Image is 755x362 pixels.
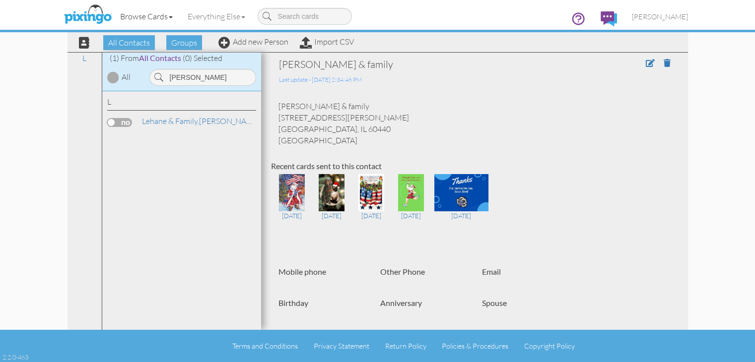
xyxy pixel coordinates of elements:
[183,53,222,63] span: (0) Selected
[624,4,695,29] a: [PERSON_NAME]
[122,71,131,83] div: All
[434,187,488,221] a: [DATE]
[524,342,575,350] a: Copyright Policy
[275,187,309,221] a: [DATE]
[355,187,388,221] a: [DATE]
[102,53,261,64] div: (1) From
[142,116,199,126] span: Lehane & family,
[279,76,362,83] span: Last update - [DATE] 2:34:46 PM
[141,115,262,127] a: [PERSON_NAME]
[395,211,428,220] div: [DATE]
[482,298,507,307] strong: Spouse
[275,211,309,220] div: [DATE]
[442,342,508,350] a: Policies & Procedures
[77,52,91,64] a: L
[278,298,308,307] strong: Birthday
[319,174,344,211] img: 109145-1-1703052560172-46568c0c6b82c0db-qa.jpg
[279,58,589,71] div: [PERSON_NAME] & family
[2,353,28,362] div: 2.2.0-463
[314,342,369,350] a: Privacy Statement
[601,11,617,26] img: comments.svg
[380,298,422,307] strong: Anniversary
[398,174,424,211] img: 72809-1-1640560051755-bb0288af64b505d1-qa.jpg
[218,37,288,47] a: Add new Person
[279,174,305,211] img: 125855-1-1734557114841-f25223c874e1ba7b-qa.jpg
[278,267,326,276] strong: Mobile phone
[482,267,501,276] strong: Email
[315,211,348,220] div: [DATE]
[271,101,678,146] div: [PERSON_NAME] & family [STREET_ADDRESS][PERSON_NAME] [GEOGRAPHIC_DATA], IL 60440 [GEOGRAPHIC_DATA]
[300,37,354,47] a: Import CSV
[434,174,488,211] img: 57704-1-1620155590400-70b854831ac3fa75-qa.jpg
[103,35,155,50] span: All Contacts
[358,174,384,211] img: 91262-1-1671514920656-6dd8e7ff36d8c97c-qa.jpg
[139,53,181,62] span: All Contacts
[258,8,352,25] input: Search cards
[62,2,114,27] img: pixingo logo
[180,4,253,29] a: Everything Else
[232,342,298,350] a: Terms and Conditions
[107,96,256,111] div: L
[395,187,428,221] a: [DATE]
[355,211,388,220] div: [DATE]
[385,342,426,350] a: Return Policy
[113,4,180,29] a: Browse Cards
[632,12,688,21] span: [PERSON_NAME]
[271,161,382,171] strong: Recent cards sent to this contact
[434,211,488,220] div: [DATE]
[380,267,425,276] strong: Other Phone
[166,35,202,50] span: Groups
[315,187,348,221] a: [DATE]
